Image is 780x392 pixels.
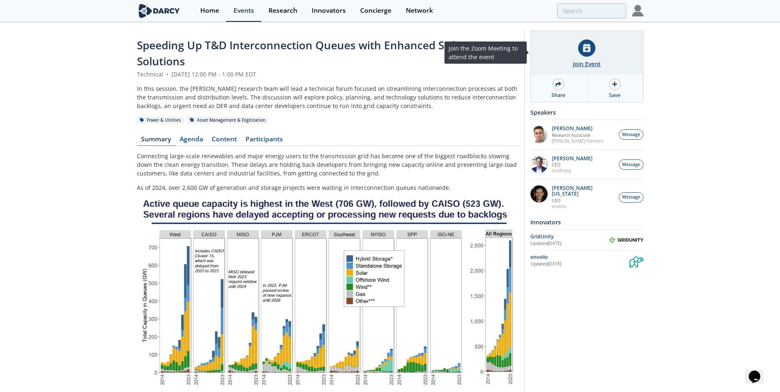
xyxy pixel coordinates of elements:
p: CEO [552,162,593,168]
p: [PERSON_NAME] [552,156,593,161]
p: Research Associate [552,132,603,138]
div: Technical [DATE] 12:00 PM - 1:00 PM EDT [137,70,518,78]
div: Network [406,7,433,14]
iframe: chat widget [745,359,772,384]
p: Connecting large-scale renewables and major energy users to the transmission grid has become one ... [137,152,518,178]
div: Join Event [573,60,601,68]
div: Updated [DATE] [530,261,629,267]
div: Events [234,7,254,14]
p: As of 2024, over 2,600 GW of generation and storage projects were waiting in interconnection queu... [137,183,518,192]
input: Advanced Search [557,3,626,18]
span: Speeding Up T&D Interconnection Queues with Enhanced Software Solutions [137,38,484,69]
a: envelio Updated[DATE] envelio [530,253,643,267]
p: CEO [552,198,614,203]
button: Message [619,159,643,170]
span: Message [622,131,640,138]
div: Power & Utilities [137,117,184,124]
span: Message [622,161,640,168]
p: [PERSON_NAME] [552,126,603,131]
div: Concierge [360,7,391,14]
img: logo-wide.svg [137,4,182,18]
a: Agenda [176,136,208,146]
div: envelio [530,254,629,261]
div: Home [200,7,219,14]
img: Profile [632,5,643,16]
img: envelio [629,253,643,267]
div: Asset Management & Digitization [187,117,268,124]
button: Message [619,192,643,203]
div: GridUnity [530,233,609,240]
p: GridUnity [552,168,593,173]
button: Message [619,129,643,140]
div: Updated [DATE] [530,240,609,247]
p: [PERSON_NAME][US_STATE] [552,185,614,197]
p: [PERSON_NAME] Partners [552,138,603,144]
img: 1b183925-147f-4a47-82c9-16eeeed5003c [530,185,548,203]
div: Speakers [530,105,643,120]
img: GridUnity [609,237,643,243]
a: GridUnity Updated[DATE] GridUnity [530,233,643,247]
a: Summary [137,136,176,146]
div: Research [268,7,297,14]
span: • [165,70,170,78]
img: d42dc26c-2a28-49ac-afde-9b58c84c0349 [530,156,548,173]
a: Participants [241,136,287,146]
div: Save [609,92,620,99]
a: Content [208,136,241,146]
div: Innovators [530,215,643,229]
div: In this session, the [PERSON_NAME] research team will lead a technical forum focused on streamlin... [137,84,518,110]
img: f1d2b35d-fddb-4a25-bd87-d4d314a355e9 [530,126,548,143]
div: Innovators [312,7,346,14]
div: Share [551,92,565,99]
span: Message [622,194,640,201]
p: envelio [552,203,614,209]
